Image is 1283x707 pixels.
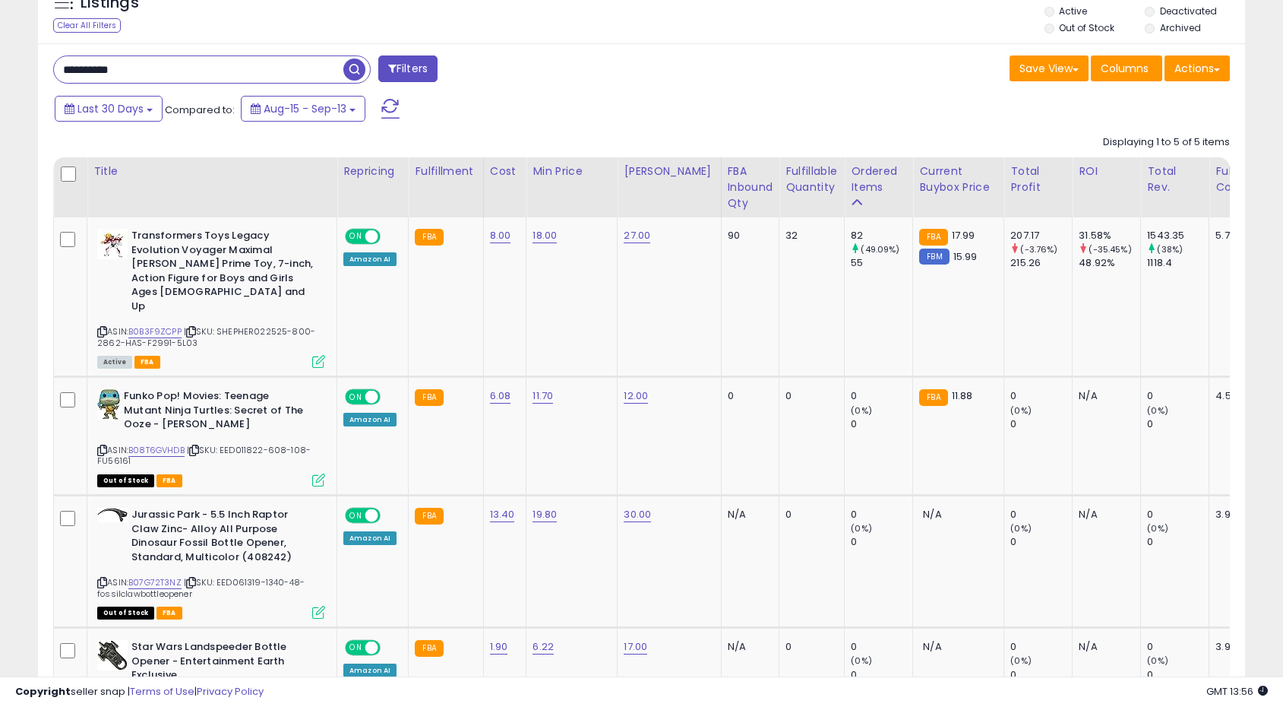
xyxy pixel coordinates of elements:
[343,531,397,545] div: Amazon AI
[264,101,346,116] span: Aug-15 - Sep-13
[1020,243,1057,255] small: (-3.76%)
[97,474,154,487] span: All listings that are currently out of stock and unavailable for purchase on Amazon
[532,639,554,655] a: 6.22
[1079,389,1129,403] div: N/A
[97,607,154,620] span: All listings that are currently out of stock and unavailable for purchase on Amazon
[130,684,194,699] a: Terms of Use
[97,640,128,671] img: 511fuQhpO6L._SL40_.jpg
[378,55,438,82] button: Filters
[93,163,330,179] div: Title
[851,522,872,534] small: (0%)
[1147,655,1168,667] small: (0%)
[343,252,397,266] div: Amazon AI
[952,228,975,243] span: 17.99
[490,639,508,655] a: 1.90
[197,684,264,699] a: Privacy Policy
[728,508,768,522] div: N/A
[1215,508,1269,522] div: 3.9
[343,413,397,426] div: Amazon AI
[919,389,947,406] small: FBA
[1160,21,1201,34] label: Archived
[1147,229,1209,243] div: 1543.35
[346,642,365,655] span: ON
[1147,508,1209,522] div: 0
[532,228,557,243] a: 18.00
[532,388,553,404] a: 11.70
[1010,404,1032,417] small: (0%)
[1089,243,1131,255] small: (-35.45%)
[1010,640,1072,654] div: 0
[415,640,443,657] small: FBA
[128,325,182,338] a: B0B3F9ZCPP
[15,685,264,699] div: seller snap | |
[785,389,833,403] div: 0
[97,229,128,259] img: 41nvt7zxceL._SL40_.jpg
[1147,404,1168,417] small: (0%)
[851,256,912,270] div: 55
[1147,389,1209,403] div: 0
[728,640,768,654] div: N/A
[1010,229,1072,243] div: 207.17
[415,163,476,179] div: Fulfillment
[532,507,557,522] a: 19.80
[919,163,997,195] div: Current Buybox Price
[378,509,403,522] span: OFF
[156,474,182,487] span: FBA
[415,229,443,246] small: FBA
[851,404,872,417] small: (0%)
[851,389,912,403] div: 0
[53,18,121,33] div: Clear All Filters
[97,576,305,599] span: | SKU: EED061319-1340-48-fossilclawbottleopener
[851,655,872,667] small: (0%)
[1059,21,1114,34] label: Out of Stock
[728,229,768,243] div: 90
[131,640,316,686] b: Star Wars Landspeeder Bottle Opener - Entertainment Earth Exclusive
[124,389,308,436] b: Funko Pop! Movies: Teenage Mutant Ninja Turtles: Secret of The Ooze - [PERSON_NAME]
[1147,163,1202,195] div: Total Rev.
[131,229,316,317] b: Transformers Toys Legacy Evolution Voyager Maximal [PERSON_NAME] Prime Toy, 7-inch, Action Figure...
[490,228,511,243] a: 8.00
[785,640,833,654] div: 0
[1206,684,1268,699] span: 2025-10-14 13:56 GMT
[785,508,833,522] div: 0
[346,509,365,522] span: ON
[1079,508,1129,522] div: N/A
[1010,655,1032,667] small: (0%)
[923,507,941,522] span: N/A
[490,507,515,522] a: 13.40
[415,508,443,525] small: FBA
[851,229,912,243] div: 82
[851,535,912,549] div: 0
[1010,389,1072,403] div: 0
[624,639,647,655] a: 17.00
[728,163,773,211] div: FBA inbound Qty
[851,640,912,654] div: 0
[1147,640,1209,654] div: 0
[55,96,163,122] button: Last 30 Days
[1215,640,1269,654] div: 3.9
[97,389,120,420] img: 41imaI6NX-L._SL40_.jpg
[156,607,182,620] span: FBA
[15,684,71,699] strong: Copyright
[1079,229,1140,243] div: 31.58%
[1160,5,1217,17] label: Deactivated
[97,325,315,348] span: | SKU: SHEPHER022525-800-2862-HAS-F2991-5L03
[1010,256,1072,270] div: 215.26
[624,507,651,522] a: 30.00
[1079,256,1140,270] div: 48.92%
[490,388,511,404] a: 6.08
[97,508,128,522] img: 31LdNjZH+cL._SL40_.jpg
[1101,61,1149,76] span: Columns
[923,639,941,654] span: N/A
[241,96,365,122] button: Aug-15 - Sep-13
[1079,163,1134,179] div: ROI
[97,356,132,369] span: All listings currently available for purchase on Amazon
[77,101,144,116] span: Last 30 Days
[128,576,182,589] a: B07G72T3NZ
[785,229,833,243] div: 32
[378,391,403,404] span: OFF
[1103,135,1230,150] div: Displaying 1 to 5 of 5 items
[1059,5,1087,17] label: Active
[1091,55,1162,81] button: Columns
[728,389,768,403] div: 0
